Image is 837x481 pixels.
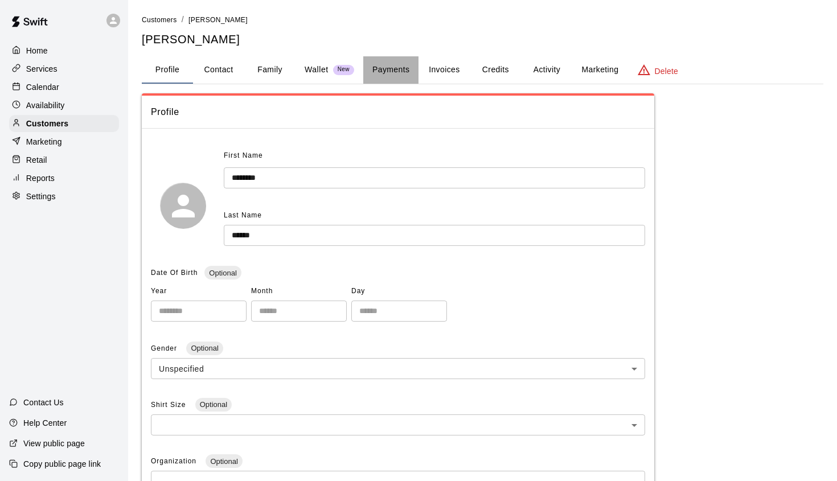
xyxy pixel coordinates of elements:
[142,32,823,47] h5: [PERSON_NAME]
[9,133,119,150] a: Marketing
[26,191,56,202] p: Settings
[521,56,572,84] button: Activity
[151,344,179,352] span: Gender
[26,63,58,75] p: Services
[142,16,177,24] span: Customers
[363,56,419,84] button: Payments
[9,97,119,114] a: Availability
[151,457,199,465] span: Organization
[188,16,248,24] span: [PERSON_NAME]
[572,56,627,84] button: Marketing
[26,172,55,184] p: Reports
[195,400,232,409] span: Optional
[244,56,296,84] button: Family
[9,170,119,187] a: Reports
[26,136,62,147] p: Marketing
[182,14,184,26] li: /
[151,358,645,379] div: Unspecified
[151,105,645,120] span: Profile
[151,269,198,277] span: Date Of Birth
[9,42,119,59] a: Home
[26,118,68,129] p: Customers
[224,211,262,219] span: Last Name
[9,188,119,205] a: Settings
[26,154,47,166] p: Retail
[26,45,48,56] p: Home
[9,151,119,168] a: Retail
[23,417,67,429] p: Help Center
[333,66,354,73] span: New
[204,269,241,277] span: Optional
[142,56,823,84] div: basic tabs example
[224,147,263,165] span: First Name
[26,100,65,111] p: Availability
[305,64,329,76] p: Wallet
[9,60,119,77] a: Services
[142,56,193,84] button: Profile
[9,115,119,132] a: Customers
[9,79,119,96] a: Calendar
[23,438,85,449] p: View public page
[26,81,59,93] p: Calendar
[655,65,678,77] p: Delete
[251,282,347,301] span: Month
[23,397,64,408] p: Contact Us
[23,458,101,470] p: Copy public page link
[142,14,823,26] nav: breadcrumb
[351,282,447,301] span: Day
[206,457,242,466] span: Optional
[470,56,521,84] button: Credits
[151,401,188,409] span: Shirt Size
[186,344,223,352] span: Optional
[419,56,470,84] button: Invoices
[193,56,244,84] button: Contact
[142,15,177,24] a: Customers
[151,282,247,301] span: Year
